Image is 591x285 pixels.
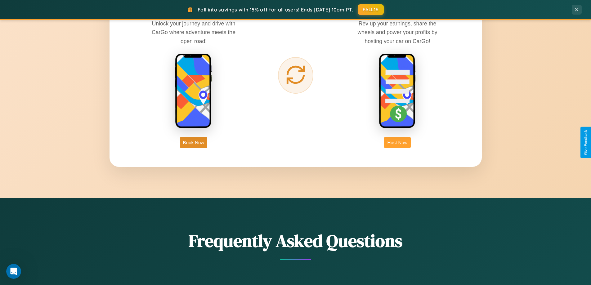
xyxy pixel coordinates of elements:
img: host phone [379,53,416,129]
button: FALL15 [358,4,384,15]
iframe: Intercom live chat [6,264,21,279]
img: rent phone [175,53,212,129]
div: Give Feedback [584,130,588,155]
p: Rev up your earnings, share the wheels and power your profits by hosting your car on CarGo! [351,19,444,45]
h2: Frequently Asked Questions [110,229,482,253]
button: Host Now [384,137,410,148]
button: Book Now [180,137,207,148]
p: Unlock your journey and drive with CarGo where adventure meets the open road! [147,19,240,45]
span: Fall into savings with 15% off for all users! Ends [DATE] 10am PT. [198,7,353,13]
